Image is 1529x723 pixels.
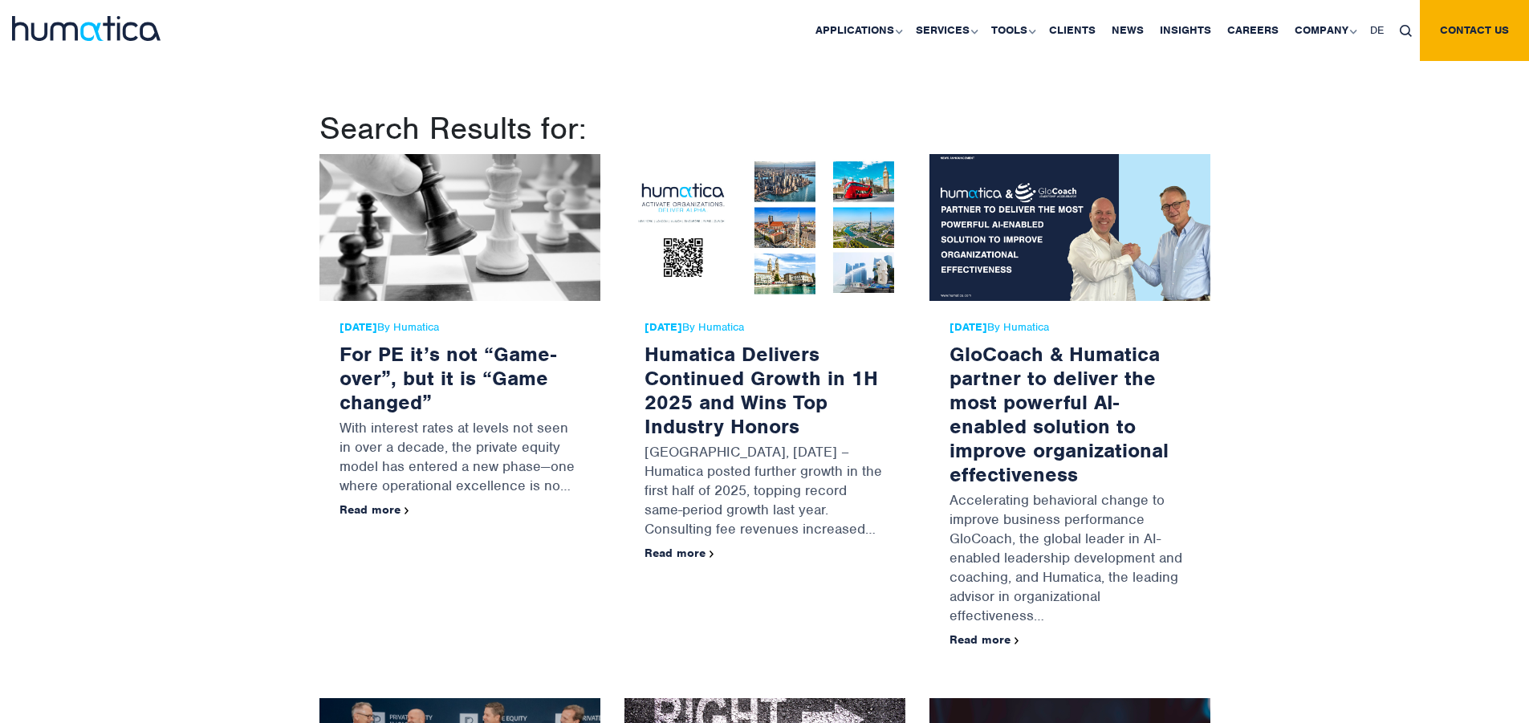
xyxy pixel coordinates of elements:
[950,321,1190,334] span: By Humatica
[405,507,409,514] img: arrowicon
[624,154,905,301] img: Humatica Delivers Continued Growth in 1H 2025 and Wins Top Industry Honors
[340,321,580,334] span: By Humatica
[319,154,600,301] img: For PE it’s not “Game-over”, but it is “Game changed”
[340,341,556,415] a: For PE it’s not “Game-over”, but it is “Game changed”
[645,546,714,560] a: Read more
[950,341,1169,487] a: GloCoach & Humatica partner to deliver the most powerful AI-enabled solution to improve organizat...
[319,109,1210,148] h1: Search Results for:
[929,154,1210,301] img: GloCoach & Humatica partner to deliver the most powerful AI-enabled solution to improve organizat...
[340,320,377,334] strong: [DATE]
[645,341,878,439] a: Humatica Delivers Continued Growth in 1H 2025 and Wins Top Industry Honors
[340,502,409,517] a: Read more
[645,321,885,334] span: By Humatica
[950,486,1190,633] p: Accelerating behavioral change to improve business performance GloCoach, the global leader in AI-...
[950,632,1019,647] a: Read more
[950,320,987,334] strong: [DATE]
[1015,637,1019,644] img: arrowicon
[1400,25,1412,37] img: search_icon
[645,438,885,546] p: [GEOGRAPHIC_DATA], [DATE] – Humatica posted further growth in the first half of 2025, topping rec...
[340,414,580,503] p: With interest rates at levels not seen in over a decade, the private equity model has entered a n...
[645,320,682,334] strong: [DATE]
[1370,23,1384,37] span: DE
[12,16,161,41] img: logo
[710,550,714,558] img: arrowicon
